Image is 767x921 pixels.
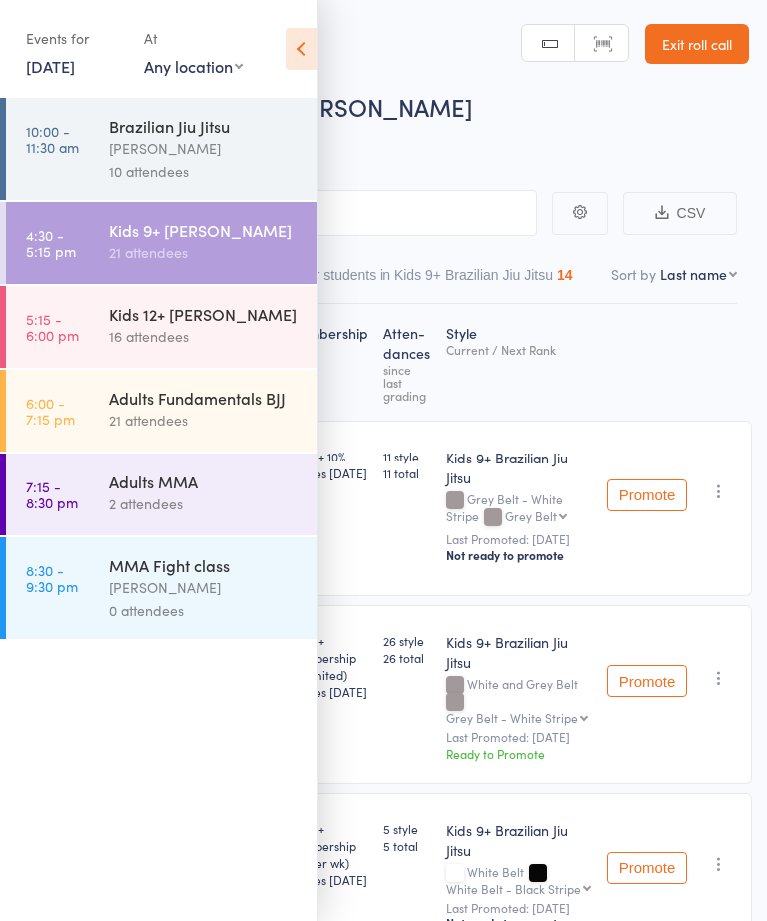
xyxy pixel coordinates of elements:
[446,547,591,563] div: Not ready to promote
[645,24,749,64] a: Exit roll call
[109,409,300,432] div: 21 attendees
[26,55,75,77] a: [DATE]
[6,537,317,639] a: 8:30 -9:30 pmMMA Fight class[PERSON_NAME]0 attendees
[446,492,591,526] div: Grey Belt - White Stripe
[446,532,591,546] small: Last Promoted: [DATE]
[109,470,300,492] div: Adults MMA
[446,632,591,672] div: Kids 9+ Brazilian Jiu Jitsu
[446,448,591,487] div: Kids 9+ Brazilian Jiu Jitsu
[6,98,317,200] a: 10:00 -11:30 amBrazilian Jiu Jitsu[PERSON_NAME]10 attendees
[446,901,591,915] small: Last Promoted: [DATE]
[557,267,573,283] div: 14
[383,464,430,481] span: 11 total
[383,649,430,666] span: 26 total
[26,311,79,343] time: 5:15 - 6:00 pm
[6,370,317,452] a: 6:00 -7:15 pmAdults Fundamentals BJJ21 attendees
[286,820,368,888] div: Kids 9+ Membership (2 x per wk)
[446,343,591,356] div: Current / Next Rank
[109,576,300,599] div: [PERSON_NAME]
[144,55,243,77] div: Any location
[26,395,75,427] time: 6:00 - 7:15 pm
[198,90,473,123] span: Kids 9+ [PERSON_NAME]
[383,363,430,402] div: since last grading
[26,478,78,510] time: 7:15 - 8:30 pm
[109,241,300,264] div: 21 attendees
[26,22,124,55] div: Events for
[438,313,599,412] div: Style
[286,632,368,700] div: Kids 9+ Membership (Unlimited)
[446,882,581,895] div: White Belt - Black Stripe
[383,837,430,854] span: 5 total
[446,677,591,724] div: White and Grey Belt
[286,683,368,700] div: Expires [DATE]
[286,871,368,888] div: Expires [DATE]
[26,562,78,594] time: 8:30 - 9:30 pm
[6,286,317,368] a: 5:15 -6:00 pmKids 12+ [PERSON_NAME]16 attendees
[109,115,300,137] div: Brazilian Jiu Jitsu
[383,820,430,837] span: 5 style
[109,303,300,325] div: Kids 12+ [PERSON_NAME]
[446,711,578,724] div: Grey Belt - White Stripe
[505,509,557,522] div: Grey Belt
[383,632,430,649] span: 26 style
[446,730,591,744] small: Last Promoted: [DATE]
[660,264,727,284] div: Last name
[144,22,243,55] div: At
[109,219,300,241] div: Kids 9+ [PERSON_NAME]
[286,464,368,481] div: Expires [DATE]
[109,387,300,409] div: Adults Fundamentals BJJ
[446,865,591,895] div: White Belt
[286,448,368,481] div: Kids 5+ 10%
[109,325,300,348] div: 16 attendees
[383,448,430,464] span: 11 style
[109,599,300,622] div: 0 attendees
[607,665,687,697] button: Promote
[611,264,656,284] label: Sort by
[607,852,687,884] button: Promote
[6,202,317,284] a: 4:30 -5:15 pmKids 9+ [PERSON_NAME]21 attendees
[284,257,572,303] button: Other students in Kids 9+ Brazilian Jiu Jitsu14
[26,123,79,155] time: 10:00 - 11:30 am
[623,192,737,235] button: CSV
[26,227,76,259] time: 4:30 - 5:15 pm
[376,313,438,412] div: Atten­dances
[446,820,591,860] div: Kids 9+ Brazilian Jiu Jitsu
[278,313,376,412] div: Membership
[446,745,591,762] div: Ready to Promote
[109,492,300,515] div: 2 attendees
[109,160,300,183] div: 10 attendees
[109,554,300,576] div: MMA Fight class
[109,137,300,160] div: [PERSON_NAME]
[607,479,687,511] button: Promote
[6,454,317,535] a: 7:15 -8:30 pmAdults MMA2 attendees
